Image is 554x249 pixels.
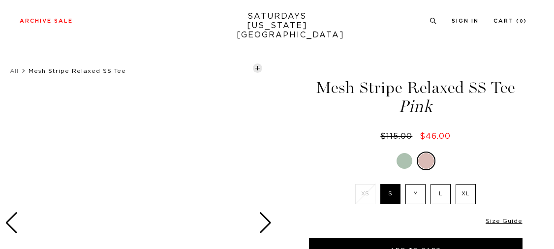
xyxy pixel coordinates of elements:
[308,98,524,115] span: Pink
[493,18,527,24] a: Cart (0)
[486,218,522,224] a: Size Guide
[456,184,476,204] label: XL
[452,18,479,24] a: Sign In
[20,18,73,24] a: Archive Sale
[380,132,416,140] del: $115.00
[259,212,272,234] div: Next slide
[380,184,400,204] label: S
[10,68,19,74] a: All
[420,132,451,140] span: $46.00
[5,212,18,234] div: Previous slide
[29,68,126,74] span: Mesh Stripe Relaxed SS Tee
[405,184,426,204] label: M
[237,12,318,40] a: SATURDAYS[US_STATE][GEOGRAPHIC_DATA]
[308,80,524,115] h1: Mesh Stripe Relaxed SS Tee
[520,19,523,24] small: 0
[431,184,451,204] label: L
